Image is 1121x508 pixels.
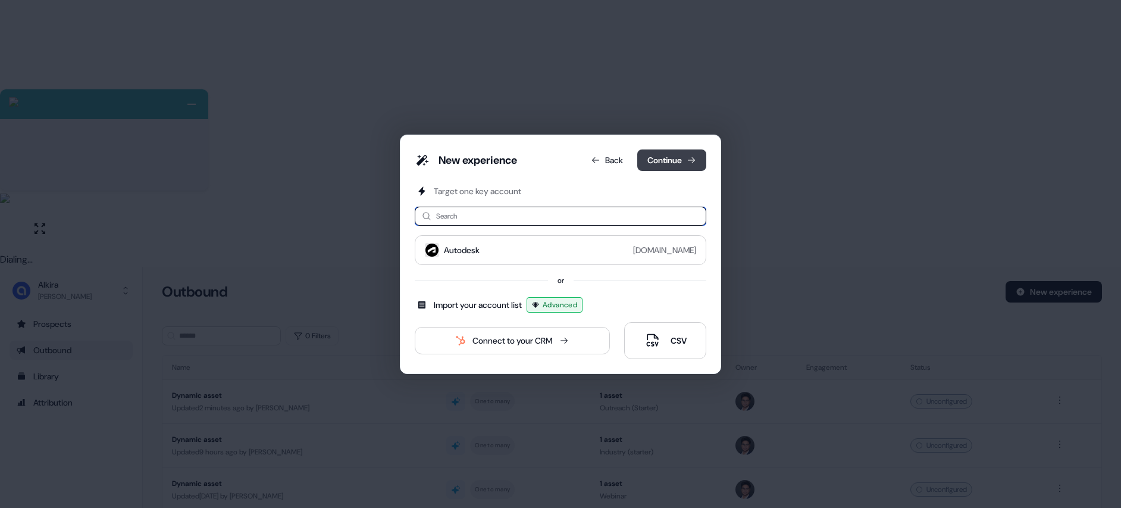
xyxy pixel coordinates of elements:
[633,244,696,256] div: [DOMAIN_NAME]
[434,185,521,197] div: Target one key account
[415,327,610,354] button: Connect to your CRM
[543,299,577,311] span: Advanced
[637,149,706,171] button: Continue
[434,299,522,311] div: Import your account list
[558,275,564,286] div: or
[472,335,552,347] div: Connect to your CRM
[624,322,706,359] button: CSV
[439,153,517,167] div: New experience
[444,244,480,256] div: Autodesk
[671,335,687,347] div: CSV
[581,149,632,171] button: Back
